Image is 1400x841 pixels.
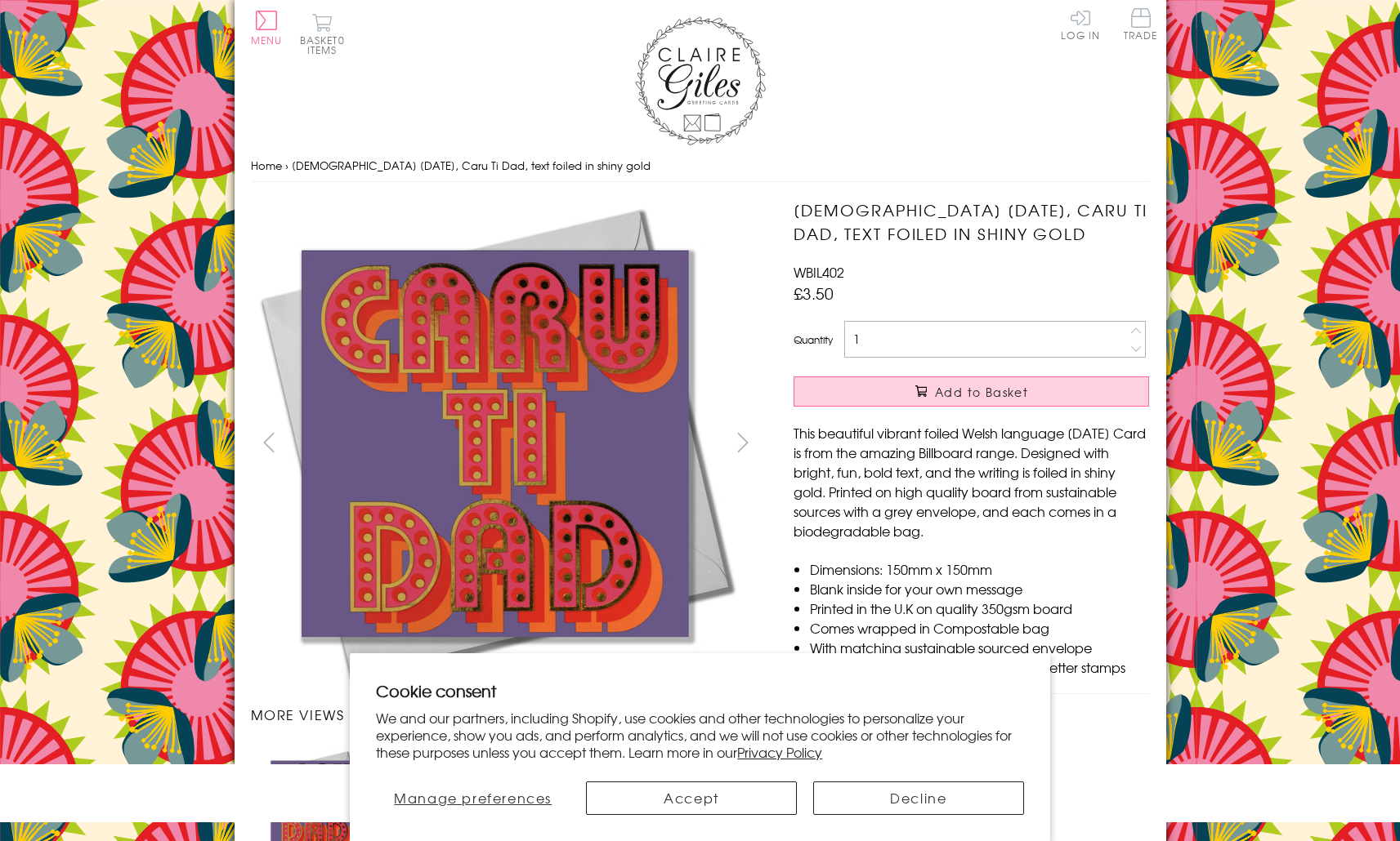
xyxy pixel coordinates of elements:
p: We and our partners, including Shopify, use cookies and other technologies to personalize your ex... [376,710,1024,760]
span: 0 items [307,33,345,57]
a: Trade [1124,8,1158,43]
button: Manage preferences [376,781,570,815]
a: Home [251,158,282,173]
span: [DEMOGRAPHIC_DATA] [DATE], Caru Ti Dad, text foiled in shiny gold [292,158,651,173]
a: Privacy Policy [737,742,822,762]
h3: More views [251,705,762,724]
button: Decline [813,781,1024,815]
h1: [DEMOGRAPHIC_DATA] [DATE], Caru Ti Dad, text foiled in shiny gold [794,198,1149,246]
li: Dimensions: 150mm x 150mm [810,559,1149,579]
h2: Cookie consent [376,679,1024,702]
img: Claire Giles Greetings Cards [635,16,766,145]
nav: breadcrumbs [251,149,1150,183]
span: WBIL402 [794,262,844,282]
label: Quantity [794,332,833,347]
span: £3.50 [794,282,834,305]
button: Accept [586,781,797,815]
li: Printed in the U.K on quality 350gsm board [810,598,1149,618]
button: prev [251,424,288,461]
span: Trade [1124,8,1158,40]
span: › [285,158,288,173]
p: This beautiful vibrant foiled Welsh language [DATE] Card is from the amazing Billboard range. Des... [794,423,1149,541]
span: Manage preferences [394,788,552,808]
li: Blank inside for your own message [810,579,1149,598]
li: Comes wrapped in Compostable bag [810,618,1149,638]
button: Menu [251,11,283,45]
img: Welsh Father's Day, Caru Ti Dad, text foiled in shiny gold [251,198,741,688]
button: Basket0 items [300,13,345,55]
span: Add to Basket [935,384,1028,400]
span: Menu [251,33,283,47]
button: Add to Basket [794,376,1149,407]
a: Log In [1061,8,1100,40]
button: next [724,424,761,461]
li: With matching sustainable sourced envelope [810,638,1149,657]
